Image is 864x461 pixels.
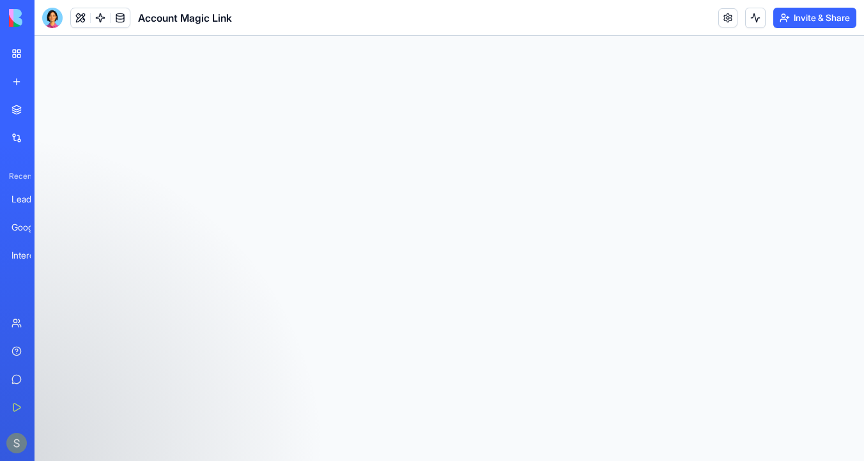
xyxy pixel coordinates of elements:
[4,171,31,181] span: Recent
[12,193,47,206] div: Lead Enrichment Hub
[4,243,55,268] a: Intercom Sync & Search
[4,215,55,240] a: Google Calendar Manager
[138,10,232,26] span: Account Magic Link
[9,9,88,27] img: logo
[182,365,438,455] iframe: Intercom notifications message
[6,433,27,453] img: ACg8ocKnDTHbS00rqwWSHQfXf8ia04QnQtz5EDX_Ef5UNrjqV-k=s96-c
[12,249,47,262] div: Intercom Sync & Search
[773,8,856,28] button: Invite & Share
[12,221,47,234] div: Google Calendar Manager
[4,186,55,212] a: Lead Enrichment Hub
